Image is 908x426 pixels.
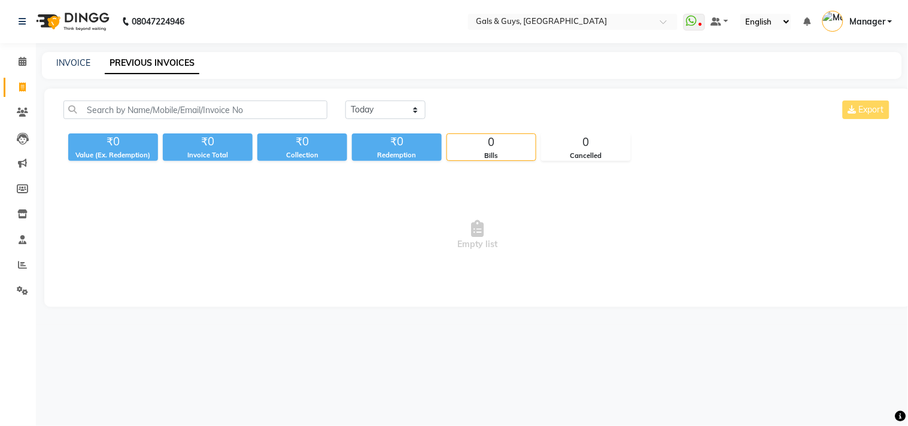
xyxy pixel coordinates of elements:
div: ₹0 [68,133,158,150]
b: 08047224946 [132,5,184,38]
a: INVOICE [56,57,90,68]
a: PREVIOUS INVOICES [105,53,199,74]
img: logo [31,5,113,38]
div: ₹0 [352,133,442,150]
div: 0 [542,134,630,151]
span: Manager [849,16,885,28]
div: Cancelled [542,151,630,161]
img: Manager [822,11,843,32]
div: Bills [447,151,536,161]
div: 0 [447,134,536,151]
div: Redemption [352,150,442,160]
span: Empty list [63,175,892,295]
input: Search by Name/Mobile/Email/Invoice No [63,101,327,119]
div: ₹0 [257,133,347,150]
div: Collection [257,150,347,160]
div: ₹0 [163,133,253,150]
div: Invoice Total [163,150,253,160]
div: Value (Ex. Redemption) [68,150,158,160]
